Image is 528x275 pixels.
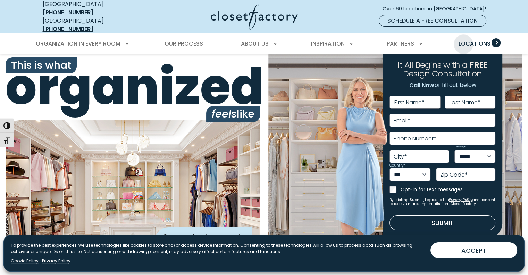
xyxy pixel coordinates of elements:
[403,68,482,80] span: Design Consultation
[211,4,298,30] img: Closet Factory Logo
[311,40,345,48] span: Inspiration
[389,164,405,167] label: Country
[6,62,260,112] span: organized
[394,154,407,160] label: City
[394,118,410,123] label: Email
[394,136,436,141] label: Phone Number
[11,242,425,255] p: To provide the best experiences, we use technologies like cookies to store and/or access device i...
[450,100,480,105] label: Last Name
[241,40,269,48] span: About Us
[454,146,465,149] label: State
[383,5,492,13] span: Over 60 Locations in [GEOGRAPHIC_DATA]!
[440,172,468,178] label: Zip Code
[212,106,237,121] i: feels
[43,25,93,33] a: [PHONE_NUMBER]
[379,15,486,27] a: Schedule a Free Consultation
[165,40,203,48] span: Our Process
[43,8,93,16] a: [PHONE_NUMBER]
[430,242,517,258] button: ACCEPT
[31,34,497,54] nav: Primary Menu
[36,40,120,48] span: Organization in Every Room
[409,81,435,90] a: Call Now
[6,120,260,270] img: Closet Factory designed closet
[394,100,425,105] label: First Name
[206,106,260,122] span: like
[382,3,492,15] a: Over 60 Locations in [GEOGRAPHIC_DATA]!
[389,198,495,206] small: By clicking Submit, I agree to the and consent to receive marketing emails from Closet Factory.
[11,258,39,264] a: Cookie Policy
[397,59,467,71] span: It All Begins with a
[409,81,476,90] p: or fill out below
[458,40,490,48] span: Locations
[389,215,495,230] button: Submit
[42,258,70,264] a: Privacy Policy
[43,17,143,33] div: [GEOGRAPHIC_DATA]
[449,197,472,202] a: Privacy Policy
[154,227,252,261] div: Custom closet systems for every space, style, and budget
[401,186,495,193] label: Opt-in for text messages
[387,40,414,48] span: Partners
[469,59,487,71] span: FREE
